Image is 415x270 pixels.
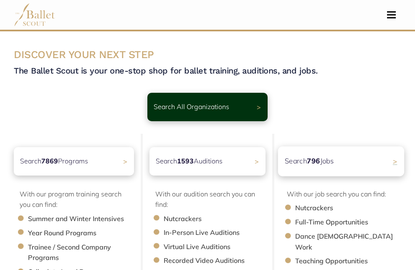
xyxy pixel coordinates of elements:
li: In-Person Live Auditions [164,227,274,238]
li: Trainee / Second Company Programs [28,242,142,263]
li: Teaching Opportunities [295,256,410,267]
li: Summer and Winter Intensives [28,214,142,224]
a: Search7869Programs > [14,147,134,176]
b: 796 [307,156,320,165]
li: Nutcrackers [164,214,274,224]
p: Search All Organizations [154,102,229,112]
li: Recorded Video Auditions [164,255,274,266]
span: > [255,157,259,166]
a: Search1593Auditions> [149,147,266,176]
p: With our audition search you can find: [155,189,266,210]
p: With our program training search you can find: [20,189,134,210]
h4: The Ballet Scout is your one-stop shop for ballet training, auditions, and jobs. [14,65,401,76]
span: > [257,103,261,111]
span: > [393,157,397,166]
b: 1593 [177,157,194,165]
button: Toggle navigation [382,11,401,19]
p: Search Auditions [156,156,223,167]
span: > [123,157,127,166]
li: Dance [DEMOGRAPHIC_DATA] Work [295,231,410,252]
b: 7869 [41,157,58,165]
p: Search Programs [20,156,88,167]
li: Full-Time Opportunities [295,217,410,228]
li: Nutcrackers [295,203,410,214]
li: Virtual Live Auditions [164,242,274,252]
a: Search All Organizations > [147,93,268,121]
p: With our job search you can find: [287,189,401,200]
a: Search796Jobs > [281,147,401,176]
li: Year Round Programs [28,228,142,239]
h3: DISCOVER YOUR NEXT STEP [14,48,401,62]
p: Search Jobs [285,155,334,167]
